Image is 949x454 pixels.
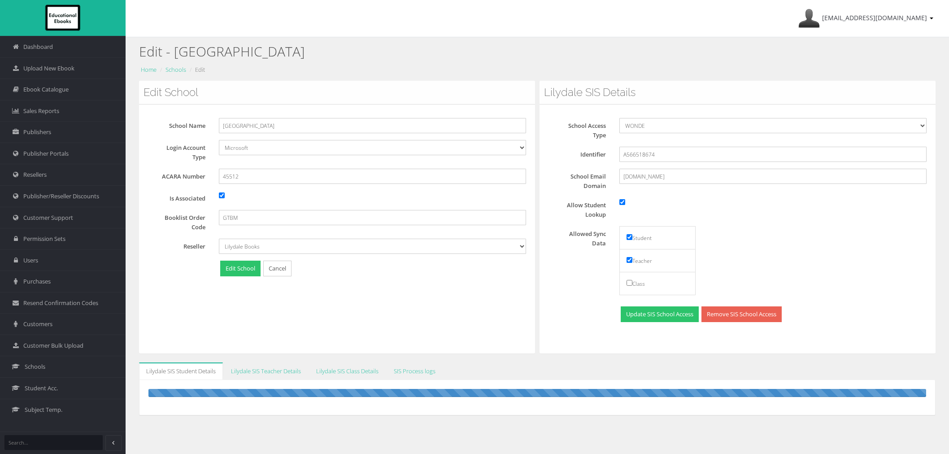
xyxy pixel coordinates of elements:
label: Allow Student Lookup [549,197,613,219]
img: Avatar [798,8,820,29]
label: School Access Type [549,118,613,140]
a: Lilydale SIS Class Details [309,362,386,380]
label: Booklist Order Code [148,210,212,232]
span: Student Acc. [25,384,58,393]
a: Lilydale SIS Teacher Details [224,362,308,380]
span: Resend Confirmation Codes [23,299,98,307]
li: Edit [187,65,205,74]
label: ACARA Number [148,169,212,181]
span: Publishers [23,128,51,136]
label: Is Associated [148,191,212,203]
span: Customers [23,320,52,328]
span: Publisher Portals [23,149,69,158]
label: Identifier [549,147,613,159]
h3: Edit School [144,87,531,98]
span: Permission Sets [23,235,65,243]
span: Publisher/Reseller Discounts [23,192,99,201]
span: Purchases [23,277,51,286]
a: SIS Process logs [387,362,443,380]
button: Update SIS School Access [621,306,699,322]
span: Upload New Ebook [23,64,74,73]
label: Login Account Type [148,140,212,162]
h3: Lilydale SIS Details [544,87,931,98]
span: Ebook Catalogue [23,85,69,94]
span: Schools [25,362,45,371]
a: Cancel [263,261,292,276]
span: Subject Temp. [25,406,62,414]
label: School Name [148,118,212,131]
label: Reseller [148,239,212,251]
span: Customer Support [23,214,73,222]
input: Search... [4,435,103,450]
span: Users [23,256,38,265]
span: Sales Reports [23,107,59,115]
span: Customer Bulk Upload [23,341,83,350]
a: Schools [165,65,186,74]
span: Resellers [23,170,47,179]
li: Teacher [619,249,696,272]
a: Lilydale SIS Student Details [139,362,223,380]
a: Home [141,65,157,74]
button: Edit School [220,261,261,276]
label: School Email Domain [549,169,613,191]
span: Dashboard [23,43,53,51]
span: [EMAIL_ADDRESS][DOMAIN_NAME] [822,13,927,22]
li: Student [619,226,696,249]
a: Remove SIS School Access [701,306,782,322]
label: Allowed Sync Data [549,226,613,248]
li: Class [619,272,696,295]
h2: Edit - [GEOGRAPHIC_DATA] [139,44,936,59]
